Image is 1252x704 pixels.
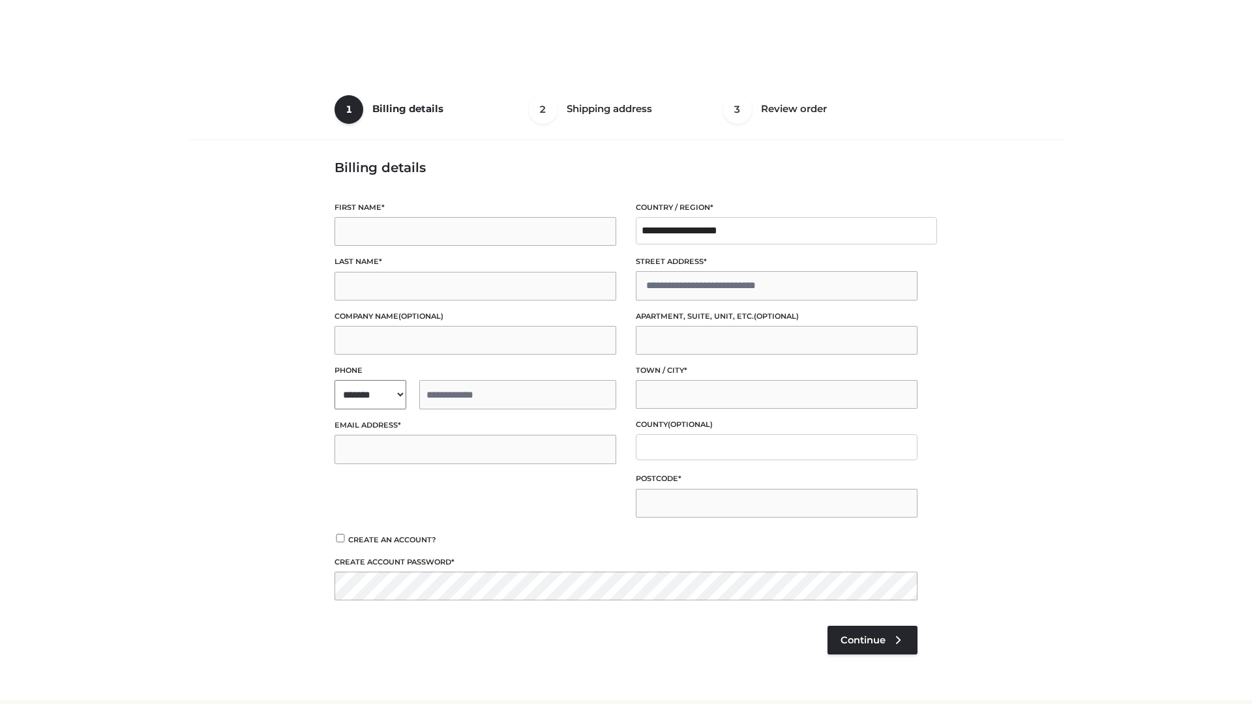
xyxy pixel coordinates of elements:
label: County [636,418,917,431]
label: Phone [335,364,616,377]
label: Company name [335,310,616,323]
label: Postcode [636,473,917,485]
label: First name [335,201,616,214]
label: Country / Region [636,201,917,214]
h3: Billing details [335,160,917,175]
span: (optional) [398,312,443,321]
span: Review order [761,102,827,115]
label: Last name [335,256,616,268]
span: Continue [841,634,886,646]
label: Email address [335,419,616,432]
label: Create account password [335,556,917,568]
span: 2 [529,95,558,124]
span: 1 [335,95,363,124]
label: Town / City [636,364,917,377]
span: 3 [723,95,752,124]
span: (optional) [668,420,713,429]
span: Billing details [372,102,443,115]
span: Create an account? [348,535,436,544]
span: Shipping address [567,102,652,115]
label: Apartment, suite, unit, etc. [636,310,917,323]
input: Create an account? [335,534,346,542]
label: Street address [636,256,917,268]
span: (optional) [754,312,799,321]
a: Continue [827,626,917,654]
